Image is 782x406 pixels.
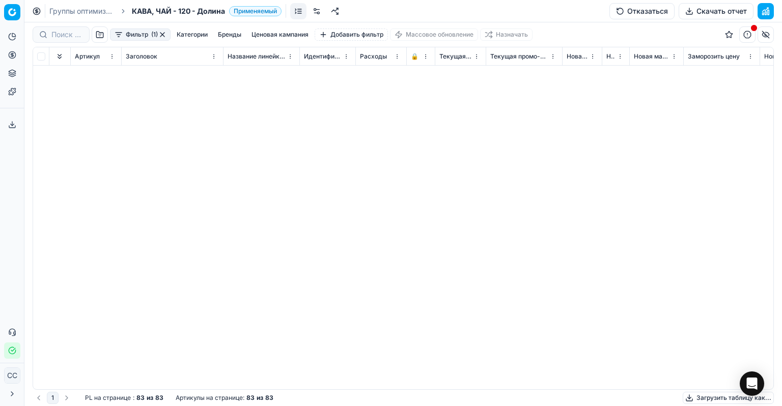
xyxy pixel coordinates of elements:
[147,394,153,401] font: из
[49,6,282,16] nav: хлебные крошки
[257,394,263,401] font: из
[627,7,668,15] font: Отказаться
[315,28,388,41] button: Добавить фильтр
[634,52,709,60] font: Новая маржа (общая), %
[439,52,482,60] font: Текущая цена
[33,392,73,404] nav: пагинация
[214,28,245,41] button: Бренды
[609,3,675,19] button: Отказаться
[7,371,17,380] font: СС
[330,31,383,38] font: Добавить фильтр
[126,31,148,38] font: Фильтр
[740,371,764,396] div: Открытый Интерком Мессенджер
[234,7,277,15] font: Применяемый
[496,31,528,38] font: Назначать
[606,52,641,60] font: Новая цена
[51,394,54,401] font: 1
[246,394,255,401] font: 83
[4,367,20,384] button: СС
[480,28,533,41] button: Назначать
[360,52,387,60] font: Расходы
[51,30,83,40] input: Поиск по артикулу или названию
[176,394,243,401] font: Артикулы на странице
[136,394,145,401] font: 83
[411,52,418,60] font: 🔒
[85,394,131,401] font: PL на странице
[218,31,241,38] font: Бренды
[265,394,273,401] font: 83
[173,28,212,41] button: Категории
[110,28,171,41] button: Фильтр (1)
[47,392,59,404] button: 1
[490,52,554,60] font: Текущая промо-цена
[683,392,774,404] button: Загрузить таблицу как...
[126,52,157,60] font: Заголовок
[679,3,753,19] button: Скачать отчет
[390,28,478,41] button: Массовое обновление
[688,52,740,60] font: Заморозить цену
[49,6,115,16] a: Группы оптимизации
[228,52,317,60] font: Название линейки продуктов
[243,394,244,401] font: :
[177,31,208,38] font: Категории
[567,52,623,60] font: Новая промо-цена
[61,392,73,404] button: Перейти на следующую страницу
[133,394,134,401] font: :
[696,7,747,15] font: Скачать отчет
[247,28,313,41] button: Ценовая кампания
[151,31,158,38] font: (1)
[132,7,225,15] font: КАВА, ЧАЙ - 120 - Долина
[304,52,412,60] font: Идентификатор линейки продуктов
[252,31,309,38] font: Ценовая кампания
[33,392,45,404] button: Перейти на предыдущую страницу
[75,52,100,60] font: Артикул
[406,31,473,38] font: Массовое обновление
[53,50,66,63] button: Развернуть все
[49,7,122,15] font: Группы оптимизации
[155,394,163,401] font: 83
[696,394,771,401] font: Загрузить таблицу как...
[132,6,282,16] span: КАВА, ЧАЙ - 120 - ДолинаПрименяемый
